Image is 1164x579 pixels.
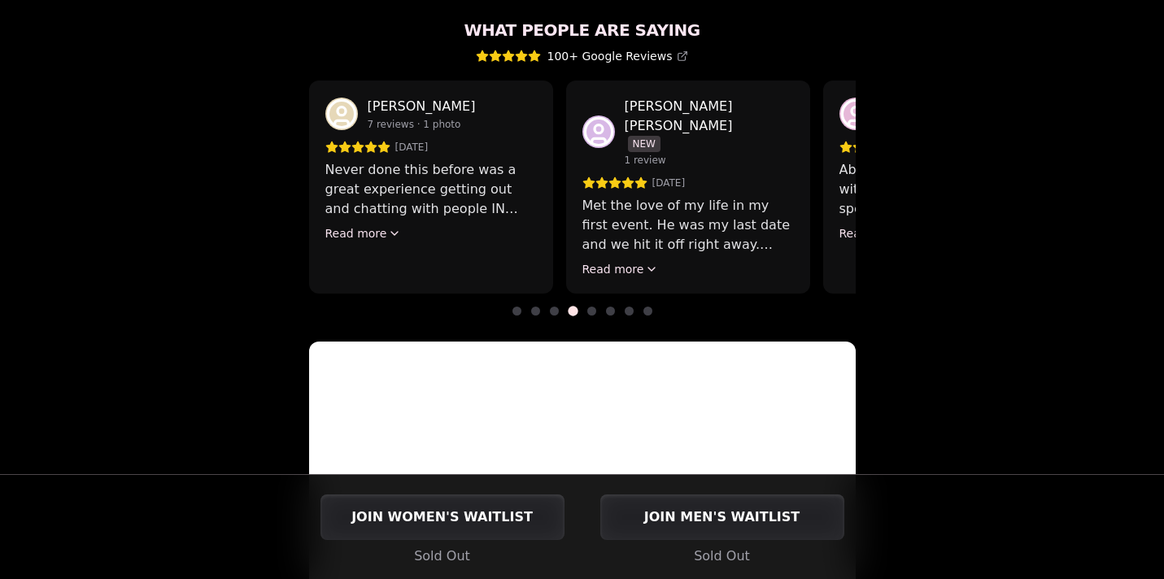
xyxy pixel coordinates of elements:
p: [PERSON_NAME] [PERSON_NAME] [625,97,789,136]
span: NEW [628,136,660,152]
button: Read more [582,261,659,277]
a: 100+ Google Reviews [476,48,689,64]
span: Sold Out [414,546,470,566]
span: 100+ Google Reviews [547,48,689,64]
span: JOIN WOMEN'S WAITLIST [348,507,536,527]
span: 1 review [625,154,666,167]
span: Sold Out [694,546,750,566]
p: Met the love of my life in my first event. He was my last date and we hit it off right away. We'v... [582,196,794,255]
p: [PERSON_NAME] [368,97,476,116]
button: Read more [839,225,916,242]
button: JOIN MEN'S WAITLIST - Sold Out [600,494,844,540]
button: JOIN WOMEN'S WAITLIST - Sold Out [320,494,565,540]
span: [DATE] [652,176,686,189]
span: [DATE] [395,141,429,154]
p: Never done this before was a great experience getting out and chatting with people IN PERSON. Eve... [325,160,537,219]
p: Absolutely fabulous experience with the [DEMOGRAPHIC_DATA] speed dating event! Well choreographed... [839,160,1051,219]
span: 7 reviews · 1 photo [368,118,461,131]
h2: What People Are Saying [309,19,856,41]
span: JOIN MEN'S WAITLIST [641,507,803,527]
button: Read more [325,225,402,242]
